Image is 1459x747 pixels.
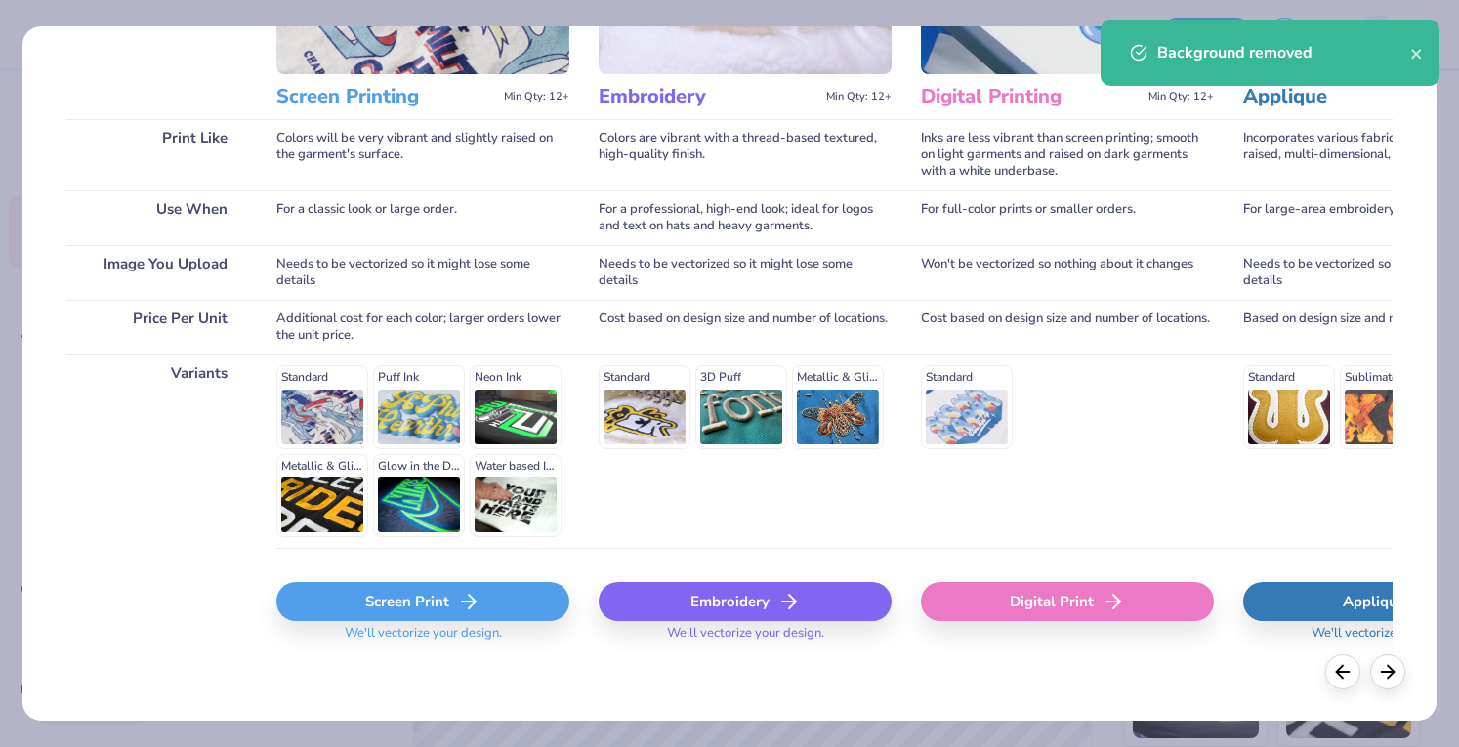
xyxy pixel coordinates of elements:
div: Additional cost for each color; larger orders lower the unit price. [276,300,569,354]
button: close [1410,41,1424,64]
div: Digital Print [921,582,1214,621]
div: Needs to be vectorized so it might lose some details [276,245,569,300]
h3: Digital Printing [921,84,1141,109]
div: For full-color prints or smaller orders. [921,190,1214,245]
span: We'll vectorize your design. [659,625,832,653]
h3: Embroidery [599,84,818,109]
div: Variants [66,354,247,548]
div: For a classic look or large order. [276,190,569,245]
div: For a professional, high-end look; ideal for logos and text on hats and heavy garments. [599,190,892,245]
div: Embroidery [599,582,892,621]
div: Colors will be very vibrant and slightly raised on the garment's surface. [276,119,569,190]
div: Print Like [66,119,247,190]
div: Inks are less vibrant than screen printing; smooth on light garments and raised on dark garments ... [921,119,1214,190]
h3: Screen Printing [276,84,496,109]
div: Colors are vibrant with a thread-based textured, high-quality finish. [599,119,892,190]
span: We'll vectorize your design. [337,625,510,653]
div: Image You Upload [66,245,247,300]
div: Needs to be vectorized so it might lose some details [599,245,892,300]
span: Min Qty: 12+ [826,90,892,104]
span: Min Qty: 12+ [504,90,569,104]
div: Cost based on design size and number of locations. [599,300,892,354]
div: Background removed [1157,41,1410,64]
div: Cost based on design size and number of locations. [921,300,1214,354]
div: Use When [66,190,247,245]
div: Won't be vectorized so nothing about it changes [921,245,1214,300]
div: Price Per Unit [66,300,247,354]
div: Screen Print [276,582,569,621]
